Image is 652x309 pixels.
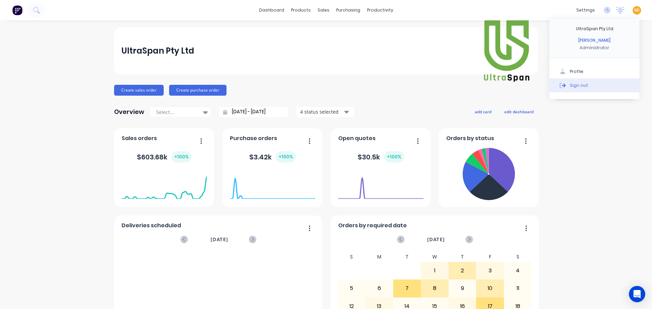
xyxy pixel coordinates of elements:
[421,252,449,262] div: W
[449,280,476,297] div: 9
[122,221,181,230] span: Deliveries scheduled
[393,252,421,262] div: T
[338,252,366,262] div: S
[137,151,192,162] div: $ 603.68k
[504,280,531,297] div: 11
[256,5,288,15] a: dashboard
[288,5,314,15] div: products
[504,262,531,279] div: 4
[122,44,194,58] div: UltraSpan Pty Ltd
[449,262,476,279] div: 2
[249,151,296,162] div: $ 3.42k
[570,82,588,88] div: Sign out
[634,7,639,13] span: MI
[365,252,393,262] div: M
[576,26,613,32] div: UltraSpan Pty Ltd
[446,134,494,142] span: Orders by status
[114,105,144,119] div: Overview
[211,236,228,243] span: [DATE]
[230,134,277,142] span: Purchase orders
[366,280,393,297] div: 6
[629,286,645,302] div: Open Intercom Messenger
[476,280,504,297] div: 10
[449,252,476,262] div: T
[394,280,421,297] div: 7
[314,5,333,15] div: sales
[114,85,164,96] button: Create sales order
[483,19,530,83] img: UltraSpan Pty Ltd
[570,69,583,75] div: Profile
[421,262,448,279] div: 1
[338,134,376,142] span: Open quotes
[296,107,354,117] button: 4 status selected
[549,78,639,92] button: Sign out
[476,262,504,279] div: 3
[300,108,343,115] div: 4 status selected
[122,134,157,142] span: Sales orders
[338,280,365,297] div: 5
[504,252,532,262] div: S
[421,280,448,297] div: 8
[12,5,22,15] img: Factory
[169,85,227,96] button: Create purchase order
[358,151,404,162] div: $ 30.5k
[476,252,504,262] div: F
[578,37,611,43] div: [PERSON_NAME]
[171,151,192,162] div: + 100 %
[384,151,404,162] div: + 100 %
[470,107,496,116] button: add card
[580,45,609,51] div: Administrator
[427,236,445,243] span: [DATE]
[500,107,538,116] button: edit dashboard
[549,65,639,78] button: Profile
[364,5,397,15] div: productivity
[333,5,364,15] div: purchasing
[276,151,296,162] div: + 100 %
[573,5,598,15] div: settings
